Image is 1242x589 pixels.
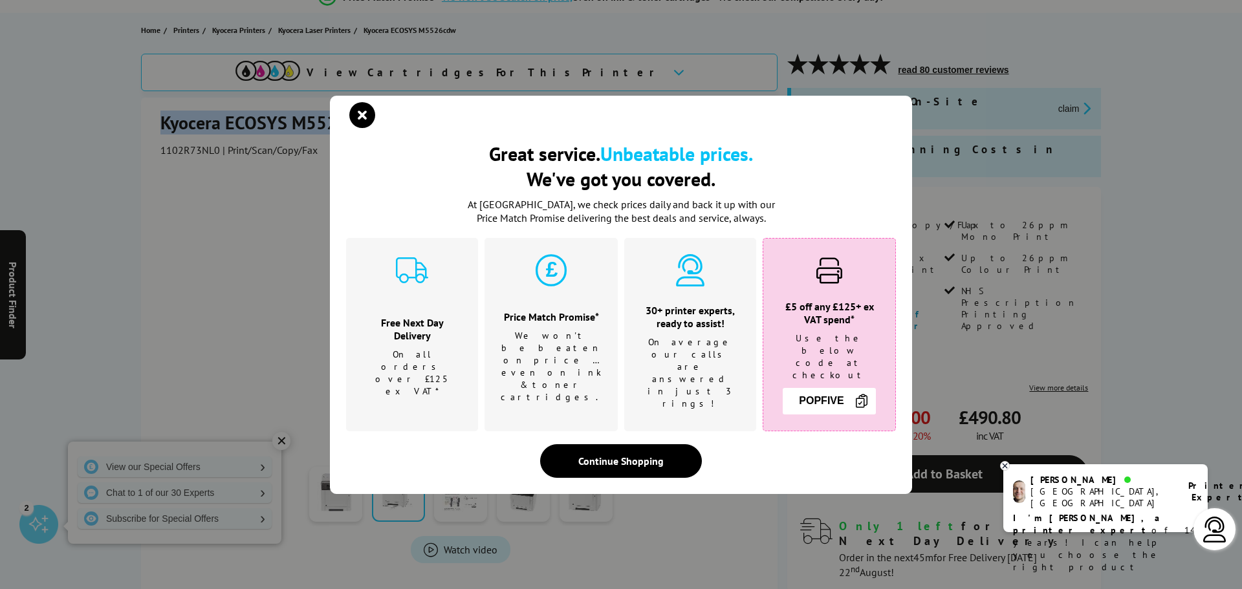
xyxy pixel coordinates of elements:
[459,198,783,225] p: At [GEOGRAPHIC_DATA], we check prices daily and back it up with our Price Match Promise deliverin...
[1030,474,1172,486] div: [PERSON_NAME]
[640,336,740,410] p: On average our calls are answered in just 3 rings!
[1030,486,1172,509] div: [GEOGRAPHIC_DATA], [GEOGRAPHIC_DATA]
[396,254,428,286] img: delivery-cyan.svg
[779,332,879,381] p: Use the below code at checkout
[346,141,896,191] h2: Great service. We've got you covered.
[1013,480,1025,503] img: ashley-livechat.png
[362,316,462,342] h3: Free Next Day Delivery
[640,304,740,330] h3: 30+ printer experts, ready to assist!
[1013,512,1164,536] b: I'm [PERSON_NAME], a printer expert
[353,105,372,125] button: close modal
[674,254,706,286] img: expert-cyan.svg
[501,310,602,323] h3: Price Match Promise*
[854,393,869,409] img: Copy Icon
[362,348,462,398] p: On all orders over £125 ex VAT*
[600,141,753,166] b: Unbeatable prices.
[1013,512,1198,573] p: of 14 years! I can help you choose the right product
[779,300,879,326] h3: £5 off any £125+ ex VAT spend*
[1202,517,1228,542] img: user-headset-light.svg
[535,254,567,286] img: price-promise-cyan.svg
[501,330,602,403] p: We won't be beaten on price …even on ink & toner cartridges.
[540,444,702,478] div: Continue Shopping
